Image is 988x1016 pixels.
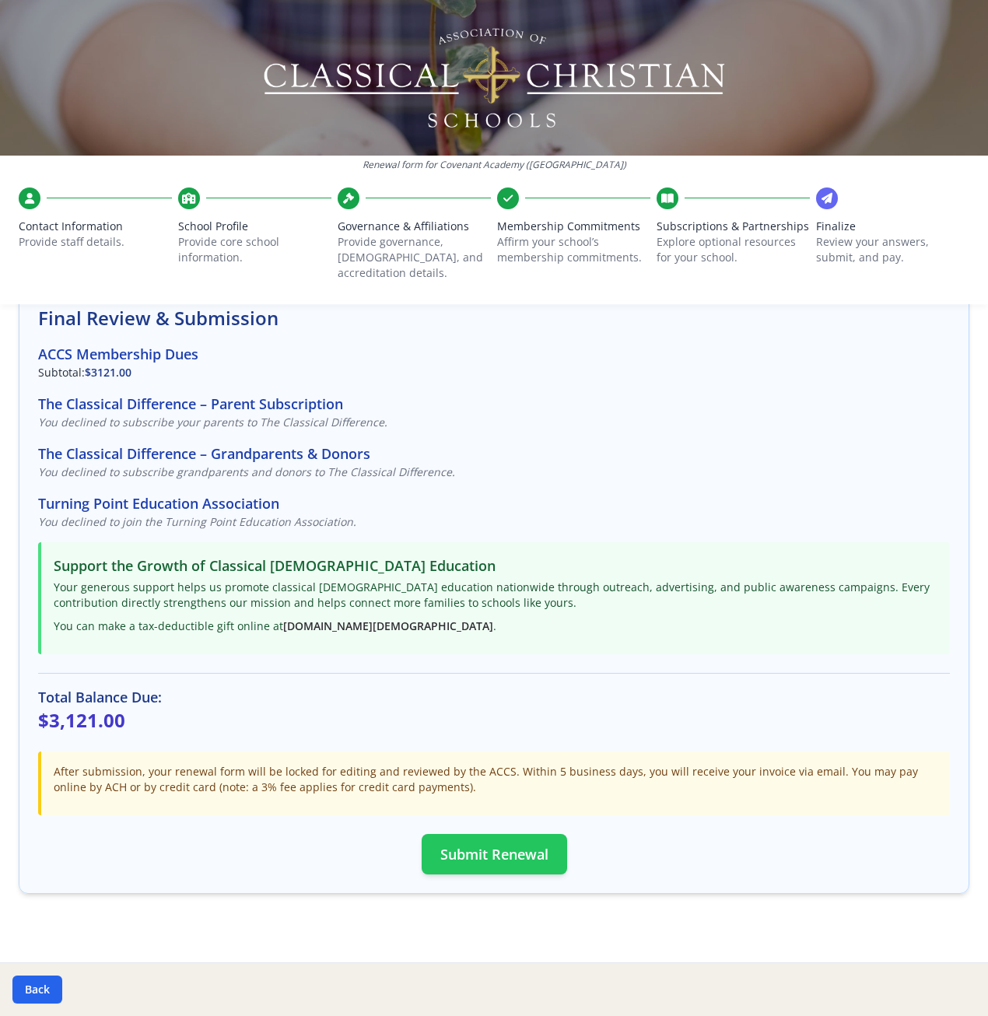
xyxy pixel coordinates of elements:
p: $3,121.00 [38,708,950,733]
h2: Final Review & Submission [38,306,950,331]
h3: The Classical Difference – Grandparents & Donors [38,443,950,464]
span: Subscriptions & Partnerships [657,219,810,234]
h3: ACCS Membership Dues [38,343,950,365]
button: Submit Renewal [422,834,567,874]
p: You can make a tax-deductible gift online at . [54,618,937,634]
p: After submission, your renewal form will be locked for editing and reviewed by the ACCS. Within 5... [54,764,937,795]
h3: The Classical Difference – Parent Subscription [38,393,950,415]
p: Review your answers, submit, and pay. [816,234,969,265]
p: Provide staff details. [19,234,172,250]
span: Governance & Affiliations [338,219,491,234]
span: School Profile [178,219,331,234]
p: You declined to subscribe your parents to The Classical Difference. [38,415,950,430]
p: Your generous support helps us promote classical [DEMOGRAPHIC_DATA] education nationwide through ... [54,580,937,611]
span: $3121.00 [85,365,131,380]
button: Back [12,976,62,1004]
p: Provide core school information. [178,234,331,265]
h3: Support the Growth of Classical [DEMOGRAPHIC_DATA] Education [54,555,937,576]
a: [DOMAIN_NAME][DEMOGRAPHIC_DATA] [283,618,493,633]
p: Provide governance, [DEMOGRAPHIC_DATA], and accreditation details. [338,234,491,281]
p: Affirm your school’s membership commitments. [497,234,650,265]
p: Subtotal: [38,365,950,380]
p: You declined to subscribe grandparents and donors to The Classical Difference. [38,464,950,480]
p: Explore optional resources for your school. [657,234,810,265]
span: Membership Commitments [497,219,650,234]
h3: Turning Point Education Association [38,492,950,514]
span: Finalize [816,219,969,234]
h3: Total Balance Due: [38,686,950,708]
p: You declined to join the Turning Point Education Association. [38,514,950,530]
span: Contact Information [19,219,172,234]
img: Logo [261,23,727,132]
